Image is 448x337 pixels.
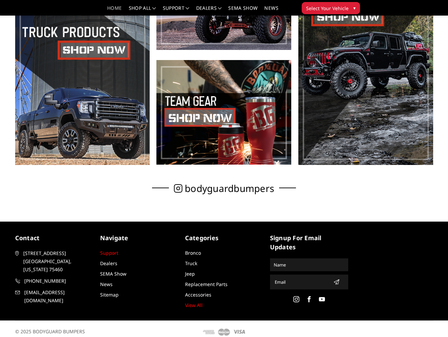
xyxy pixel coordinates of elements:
input: Email [272,277,331,287]
a: Jeep [185,271,195,277]
a: Truck [185,260,197,266]
a: News [100,281,113,287]
a: Replacement Parts [185,281,228,287]
a: shop all [129,6,156,16]
h5: signup for email updates [270,233,348,252]
span: ▾ [353,4,356,11]
input: Name [271,259,347,270]
span: bodyguardbumpers [185,185,274,192]
a: Dealers [100,260,117,266]
h5: Navigate [100,233,178,243]
a: SEMA Show [100,271,126,277]
h5: Categories [185,233,263,243]
a: Bronco [185,250,201,256]
a: Sitemap [100,291,119,298]
a: Home [107,6,122,16]
a: Support [163,6,189,16]
a: Accessories [185,291,211,298]
h5: contact [15,233,93,243]
span: © 2025 BODYGUARD BUMPERS [15,328,85,335]
a: View All [185,302,203,308]
button: Select Your Vehicle [302,2,360,14]
a: SEMA Show [228,6,258,16]
a: News [264,6,278,16]
a: [EMAIL_ADDRESS][DOMAIN_NAME] [15,288,93,305]
a: [PHONE_NUMBER] [15,277,93,285]
a: Dealers [196,6,222,16]
span: [PHONE_NUMBER] [24,277,93,285]
span: Select Your Vehicle [306,5,349,12]
span: [STREET_ADDRESS] [GEOGRAPHIC_DATA], [US_STATE] 75460 [23,249,92,274]
span: [EMAIL_ADDRESS][DOMAIN_NAME] [24,288,93,305]
a: Support [100,250,118,256]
